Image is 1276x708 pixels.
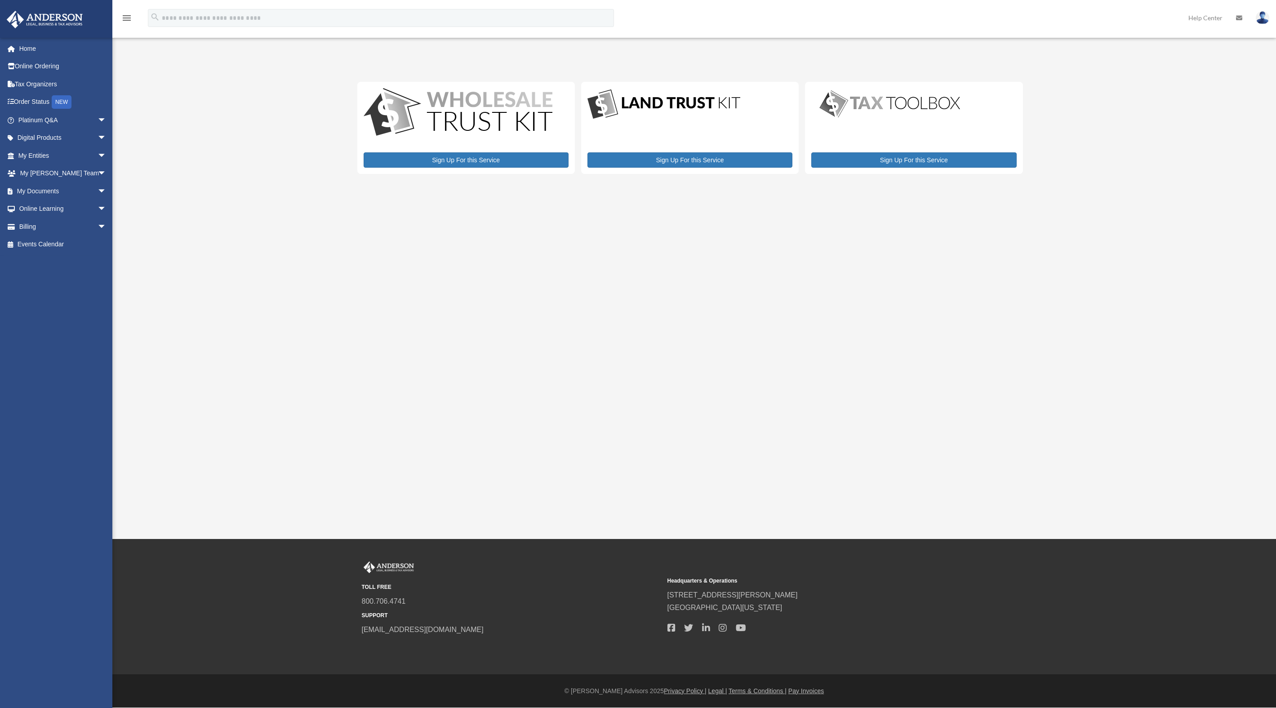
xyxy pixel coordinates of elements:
[364,88,552,138] img: WS-Trust-Kit-lgo-1.jpg
[6,236,120,254] a: Events Calendar
[98,111,116,129] span: arrow_drop_down
[664,687,707,695] a: Privacy Policy |
[98,218,116,236] span: arrow_drop_down
[6,165,120,183] a: My [PERSON_NAME] Teamarrow_drop_down
[121,13,132,23] i: menu
[98,129,116,147] span: arrow_drop_down
[362,597,406,605] a: 800.706.4741
[587,88,740,121] img: LandTrust_lgo-1.jpg
[6,40,120,58] a: Home
[98,182,116,200] span: arrow_drop_down
[6,58,120,76] a: Online Ordering
[6,218,120,236] a: Billingarrow_drop_down
[667,591,798,599] a: [STREET_ADDRESS][PERSON_NAME]
[362,561,416,573] img: Anderson Advisors Platinum Portal
[6,93,120,111] a: Order StatusNEW
[587,152,792,168] a: Sign Up For this Service
[98,147,116,165] span: arrow_drop_down
[6,200,120,218] a: Online Learningarrow_drop_down
[4,11,85,28] img: Anderson Advisors Platinum Portal
[1256,11,1269,24] img: User Pic
[6,182,120,200] a: My Documentsarrow_drop_down
[362,583,661,592] small: TOLL FREE
[362,611,661,620] small: SUPPORT
[667,576,967,586] small: Headquarters & Operations
[121,16,132,23] a: menu
[6,75,120,93] a: Tax Organizers
[6,111,120,129] a: Platinum Q&Aarrow_drop_down
[6,129,116,147] a: Digital Productsarrow_drop_down
[150,12,160,22] i: search
[6,147,120,165] a: My Entitiesarrow_drop_down
[112,686,1276,697] div: © [PERSON_NAME] Advisors 2025
[811,152,1016,168] a: Sign Up For this Service
[52,95,71,109] div: NEW
[364,152,569,168] a: Sign Up For this Service
[811,88,969,120] img: taxtoolbox_new-1.webp
[98,165,116,183] span: arrow_drop_down
[98,200,116,218] span: arrow_drop_down
[708,687,727,695] a: Legal |
[667,604,782,611] a: [GEOGRAPHIC_DATA][US_STATE]
[729,687,787,695] a: Terms & Conditions |
[788,687,824,695] a: Pay Invoices
[362,626,484,633] a: [EMAIL_ADDRESS][DOMAIN_NAME]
